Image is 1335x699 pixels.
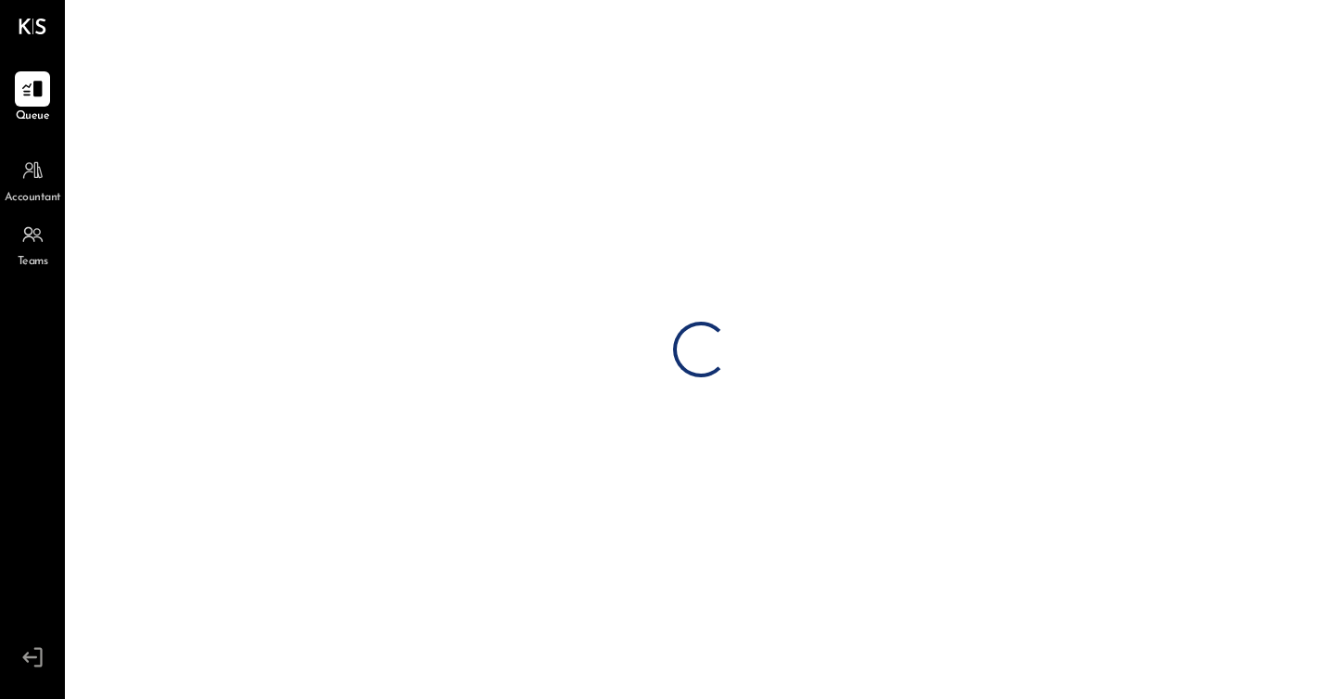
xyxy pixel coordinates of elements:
[1,217,64,271] a: Teams
[1,153,64,207] a: Accountant
[18,254,48,271] span: Teams
[5,190,61,207] span: Accountant
[1,71,64,125] a: Queue
[16,108,50,125] span: Queue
